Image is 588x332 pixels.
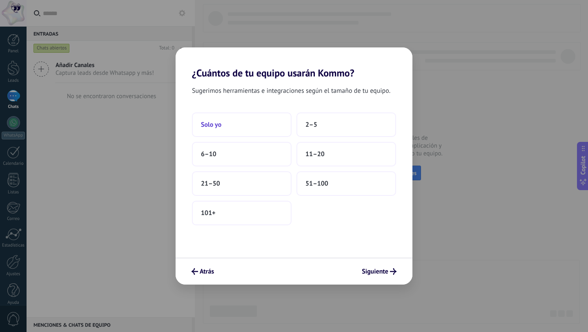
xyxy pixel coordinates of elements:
[201,121,221,129] span: Solo yo
[362,269,388,274] span: Siguiente
[192,171,292,196] button: 21–50
[192,85,390,96] span: Sugerimos herramientas e integraciones según el tamaño de tu equipo.
[192,112,292,137] button: Solo yo
[201,209,216,217] span: 101+
[192,142,292,166] button: 6–10
[201,150,216,158] span: 6–10
[305,179,328,188] span: 51–100
[296,171,396,196] button: 51–100
[188,265,218,278] button: Atrás
[358,265,400,278] button: Siguiente
[305,121,317,129] span: 2–5
[200,269,214,274] span: Atrás
[296,142,396,166] button: 11–20
[305,150,325,158] span: 11–20
[176,47,412,79] h2: ¿Cuántos de tu equipo usarán Kommo?
[296,112,396,137] button: 2–5
[192,201,292,225] button: 101+
[201,179,220,188] span: 21–50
